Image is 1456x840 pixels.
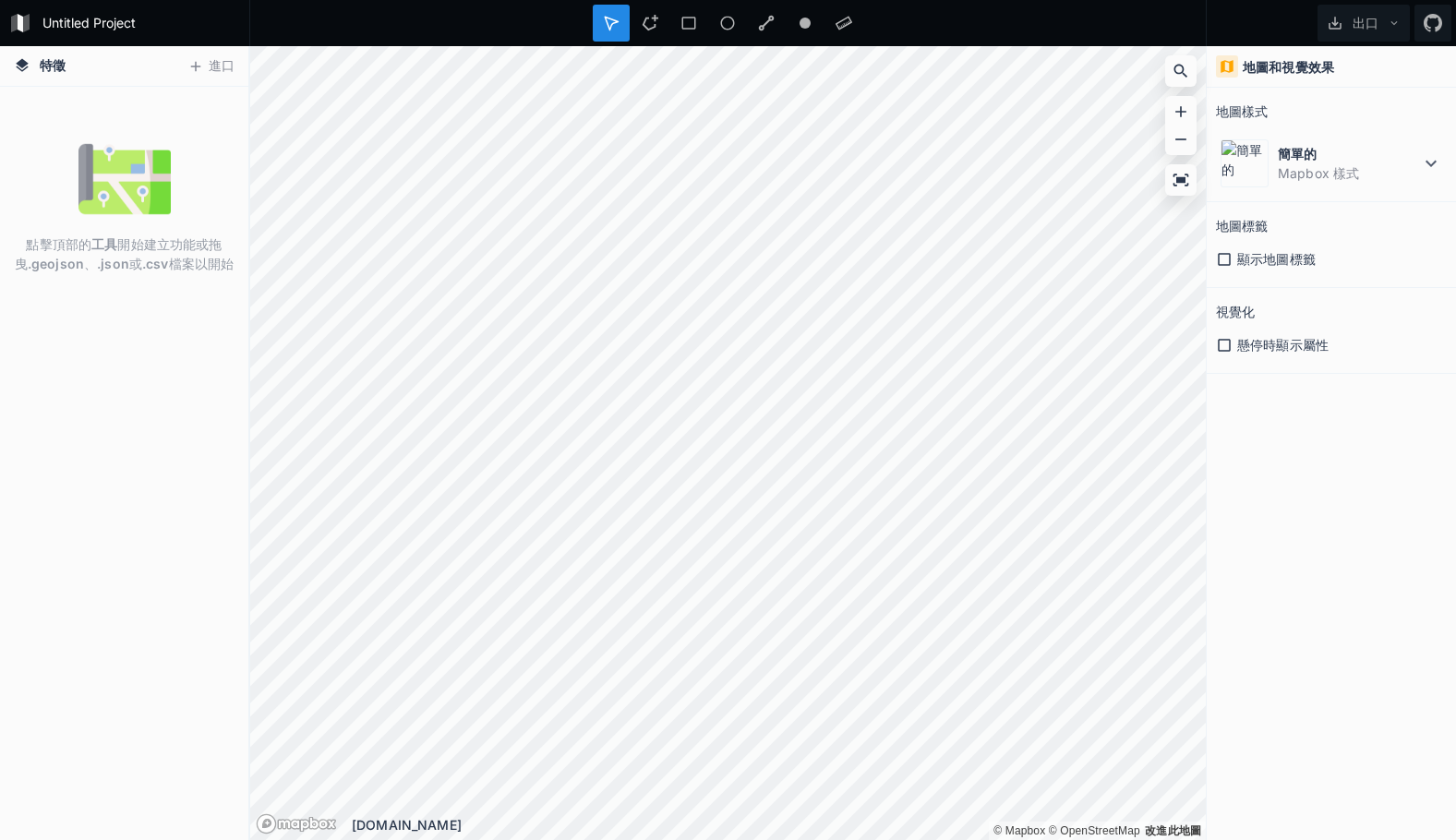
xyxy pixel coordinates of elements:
font: 出口 [1353,15,1378,30]
font: 簡單的 [1278,146,1317,162]
a: Mapbox [993,824,1045,837]
font: 顯示地圖標籤 [1237,251,1316,267]
font: Mapbox 樣式 [1278,165,1359,181]
a: Mapbox 標誌 [256,813,337,834]
font: © Mapbox [993,824,1045,837]
font: 地圖標籤 [1216,218,1269,234]
font: 特徵 [40,57,66,73]
font: 視覺化 [1216,304,1255,319]
font: © OpenStreetMap [1049,824,1140,837]
button: 進口 [178,52,244,81]
font: 地圖樣式 [1216,103,1269,119]
font: 或 [129,256,142,271]
font: .json [97,256,129,271]
font: .csv [142,256,169,271]
img: 簡單的 [1221,139,1269,187]
font: 地圖和視覺效果 [1243,59,1334,75]
font: 開始建立功能或拖曳 [15,236,223,271]
a: 地圖回饋 [1145,824,1201,837]
font: 工具 [91,236,117,252]
button: 出口 [1318,5,1410,42]
img: 空的 [78,133,171,225]
font: 進口 [209,57,235,73]
font: .geojson [28,256,84,271]
font: 改進此地圖 [1145,824,1201,837]
font: 懸停時顯示屬性 [1237,337,1329,353]
font: 點擊頂部的 [26,236,91,252]
font: [DOMAIN_NAME] [352,817,462,833]
font: 檔案以開始 [169,256,235,271]
font: 、 [84,256,97,271]
a: 開放街道地圖 [1049,824,1140,837]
